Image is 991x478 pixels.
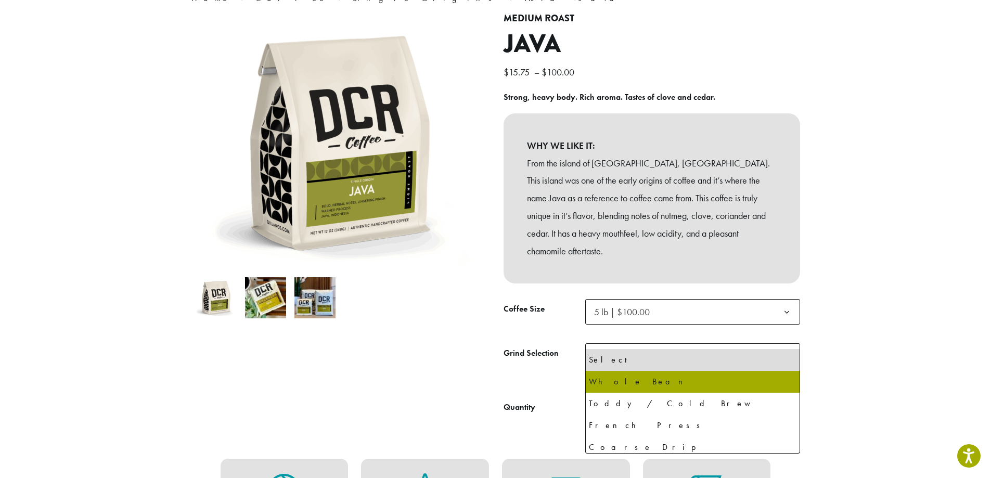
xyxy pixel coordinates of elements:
[586,349,800,371] li: Select
[585,343,800,369] span: Select
[294,277,336,318] img: Java - Image 3
[504,66,509,78] span: $
[590,302,660,322] span: 5 lb | $100.00
[589,418,796,433] div: French Press
[504,346,585,361] label: Grind Selection
[590,346,627,366] span: Select
[542,66,547,78] span: $
[504,13,800,24] h4: Medium Roast
[527,137,777,154] b: WHY WE LIKE IT:
[534,66,539,78] span: –
[504,302,585,317] label: Coffee Size
[504,66,532,78] bdi: 15.75
[589,374,796,390] div: Whole Bean
[585,299,800,325] span: 5 lb | $100.00
[589,440,796,455] div: Coarse Drip
[504,401,535,414] div: Quantity
[542,66,577,78] bdi: 100.00
[504,92,715,102] b: Strong, heavy body. Rich aroma. Tastes of clove and cedar.
[245,277,286,318] img: Java - Image 2
[527,154,777,260] p: From the island of [GEOGRAPHIC_DATA], [GEOGRAPHIC_DATA]. This island was one of the early origins...
[589,396,796,411] div: Toddy / Cold Brew
[196,277,237,318] img: Java
[504,29,800,59] h1: Java
[594,306,650,318] span: 5 lb | $100.00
